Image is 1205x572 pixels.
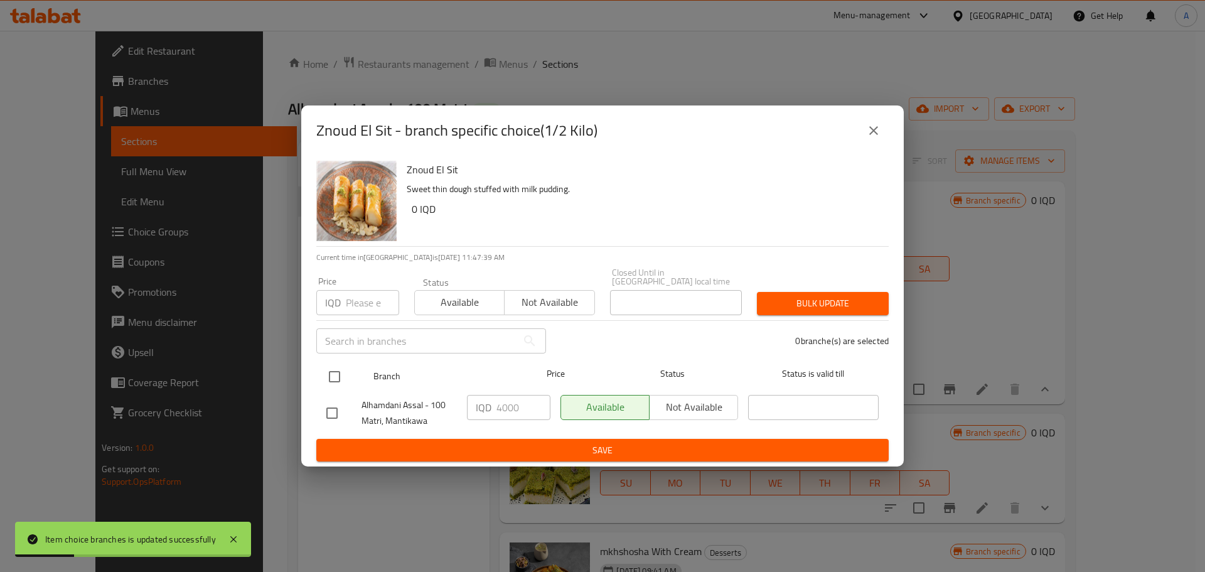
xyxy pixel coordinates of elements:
[407,181,879,197] p: Sweet thin dough stuffed with milk pudding.
[373,369,504,384] span: Branch
[476,400,491,415] p: IQD
[504,290,594,315] button: Not available
[496,395,550,420] input: Please enter price
[45,532,216,546] div: Item choice branches is updated successfully
[795,335,889,347] p: 0 branche(s) are selected
[316,121,597,141] h2: Znoud El Sit - branch specific choice(1/2 Kilo)
[608,366,738,382] span: Status
[510,293,589,311] span: Not available
[420,293,500,311] span: Available
[316,439,889,462] button: Save
[748,366,879,382] span: Status is valid till
[514,366,597,382] span: Price
[767,296,879,311] span: Bulk update
[325,295,341,310] p: IQD
[407,161,879,178] h6: Znoud El Sit
[361,397,457,429] span: Alhamdani Assal - 100 Matri, Mantikawa
[316,328,517,353] input: Search in branches
[412,200,879,218] h6: 0 IQD
[346,290,399,315] input: Please enter price
[414,290,505,315] button: Available
[326,443,879,458] span: Save
[316,252,889,263] p: Current time in [GEOGRAPHIC_DATA] is [DATE] 11:47:39 AM
[316,161,397,241] img: Znoud El Sit
[859,116,889,146] button: close
[757,292,889,315] button: Bulk update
